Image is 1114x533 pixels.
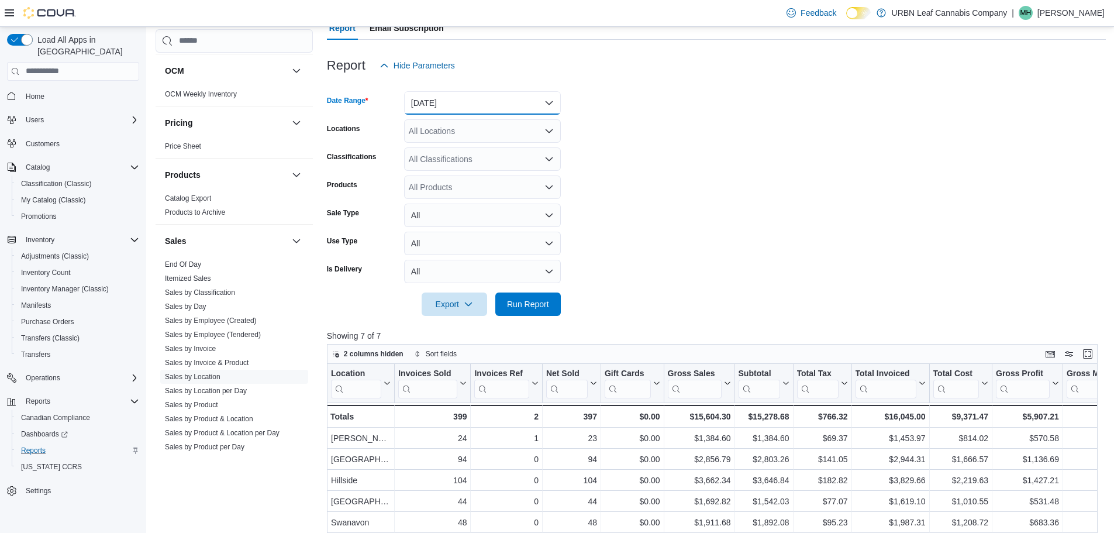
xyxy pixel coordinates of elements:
span: 2 columns hidden [344,349,403,359]
div: 1 [474,431,538,445]
span: Sales by Location [165,372,220,381]
button: Gross Sales [667,368,730,398]
a: Sales by Classification [165,288,235,297]
div: $3,829.66 [855,473,925,487]
label: Locations [327,124,360,133]
div: 0 [474,452,538,466]
button: Keyboard shortcuts [1043,347,1057,361]
span: Products to Archive [165,208,225,217]
div: Invoices Ref [474,368,529,398]
div: 94 [398,452,467,466]
button: Open list of options [544,183,554,192]
div: Subtotal [738,368,780,398]
a: Sales by Product per Day [165,443,244,451]
div: $9,371.47 [933,410,988,424]
label: Is Delivery [327,264,362,274]
button: [US_STATE] CCRS [12,459,144,475]
a: Transfers (Classic) [16,331,84,345]
div: 0 [474,473,538,487]
input: Dark Mode [846,7,871,19]
span: Settings [21,483,139,498]
span: Customers [21,136,139,151]
span: Transfers [16,348,139,362]
a: Sales by Employee (Created) [165,317,257,325]
div: 94 [546,452,597,466]
div: Location [331,368,381,398]
div: $0.00 [605,494,660,508]
a: Catalog Export [165,194,211,202]
button: Products [165,169,287,181]
button: Operations [2,370,144,386]
div: Gross Profit [996,368,1050,398]
span: Purchase Orders [16,315,139,329]
span: Transfers (Classic) [21,333,80,343]
span: Report [329,16,356,40]
div: $77.07 [796,494,847,508]
a: Classification (Classic) [16,177,96,191]
button: OCM [165,65,287,77]
h3: Sales [165,235,187,247]
div: 0 [474,494,538,508]
div: $3,662.34 [667,473,730,487]
button: Manifests [12,297,144,314]
span: Catalog [21,160,139,174]
span: My Catalog (Classic) [16,193,139,207]
a: Itemized Sales [165,274,211,283]
span: Promotions [16,209,139,223]
label: Use Type [327,236,357,246]
button: Hide Parameters [375,54,460,77]
a: Adjustments (Classic) [16,249,94,263]
span: Run Report [507,298,549,310]
button: Adjustments (Classic) [12,248,144,264]
div: $683.36 [996,515,1059,529]
a: Sales by Employee (Tendered) [165,331,261,339]
span: Washington CCRS [16,460,139,474]
button: Pricing [289,116,303,130]
div: 23 [546,431,597,445]
button: My Catalog (Classic) [12,192,144,208]
a: OCM Weekly Inventory [165,90,237,98]
div: $1,666.57 [933,452,988,466]
a: Manifests [16,298,56,312]
div: Totals [330,410,391,424]
span: Dashboards [16,427,139,441]
a: Sales by Product & Location [165,415,253,423]
div: $5,907.21 [996,410,1059,424]
button: Enter fullscreen [1081,347,1095,361]
button: Classification (Classic) [12,176,144,192]
span: Canadian Compliance [21,413,90,422]
div: 104 [398,473,467,487]
div: Net Sold [546,368,588,379]
div: Gross Sales [667,368,721,379]
a: Feedback [782,1,841,25]
button: Purchase Orders [12,314,144,330]
div: Gift Cards [605,368,651,379]
button: Home [2,88,144,105]
div: $15,278.68 [738,410,789,424]
button: Invoices Sold [398,368,467,398]
span: Inventory Manager (Classic) [16,282,139,296]
button: Operations [21,371,65,385]
span: Export [429,293,480,316]
span: Classification (Classic) [21,179,92,188]
a: Sales by Location per Day [165,387,247,395]
span: Promotions [21,212,57,221]
img: Cova [23,7,76,19]
span: Reports [21,394,139,408]
div: $1,692.82 [667,494,730,508]
label: Date Range [327,96,368,105]
span: Canadian Compliance [16,411,139,425]
button: Gift Cards [605,368,660,398]
div: Total Cost [933,368,978,379]
button: Catalog [21,160,54,174]
div: 399 [398,410,467,424]
div: 48 [398,515,467,529]
span: Catalog Export [165,194,211,203]
div: $0.00 [605,515,660,529]
div: Sales [156,257,313,459]
div: $15,604.30 [667,410,730,424]
span: Inventory Count [21,268,71,277]
span: Dashboards [21,429,68,439]
span: [US_STATE] CCRS [21,462,82,472]
span: Sort fields [426,349,457,359]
